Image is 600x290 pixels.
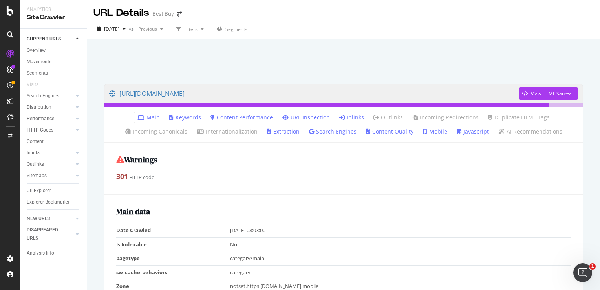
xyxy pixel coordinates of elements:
a: Duplicate HTML Tags [488,114,550,121]
div: Analytics [27,6,80,13]
a: Url Explorer [27,187,81,195]
a: Explorer Bookmarks [27,198,81,206]
a: Mobile [423,128,447,136]
h2: Main data [116,207,571,216]
td: Is Indexable [116,237,230,251]
a: Main [137,114,160,121]
a: CURRENT URLS [27,35,73,43]
span: vs [129,26,135,32]
span: 2025 Aug. 5th [104,26,119,32]
a: Internationalization [197,128,258,136]
a: URL Inspection [282,114,330,121]
iframe: Intercom live chat [573,263,592,282]
a: Outlinks [27,160,73,169]
div: arrow-right-arrow-left [177,11,182,17]
a: Javascript [457,128,489,136]
button: View HTML Source [519,87,578,100]
div: Sitemaps [27,172,47,180]
button: Filters [173,23,207,35]
div: Outlinks [27,160,44,169]
td: pagetype [116,251,230,266]
td: No [230,237,571,251]
a: Movements [27,58,81,66]
a: NEW URLS [27,215,73,223]
div: Url Explorer [27,187,51,195]
a: Inlinks [339,114,364,121]
div: CURRENT URLS [27,35,61,43]
div: Best Buy [152,10,174,18]
a: Incoming Canonicals [125,128,187,136]
div: Performance [27,115,54,123]
a: Search Engines [27,92,73,100]
div: Movements [27,58,51,66]
a: Content [27,138,81,146]
div: Visits [27,81,38,89]
a: Content Performance [210,114,273,121]
div: Content [27,138,44,146]
a: Distribution [27,103,73,112]
a: [URL][DOMAIN_NAME] [109,84,519,103]
button: Previous [135,23,166,35]
div: Search Engines [27,92,59,100]
a: Inlinks [27,149,73,157]
div: Overview [27,46,46,55]
strong: 301 [116,172,128,181]
td: Date Crawled [116,224,230,237]
div: NEW URLS [27,215,50,223]
div: Analysis Info [27,249,54,257]
div: Explorer Bookmarks [27,198,69,206]
div: SiteCrawler [27,13,80,22]
span: Previous [135,26,157,32]
span: Segments [225,26,247,33]
span: 1 [589,263,596,270]
div: HTTP Codes [27,126,53,134]
a: Overview [27,46,81,55]
a: Segments [27,69,81,77]
td: category [230,265,571,279]
a: HTTP Codes [27,126,73,134]
td: sw_cache_behaviors [116,265,230,279]
a: Extraction [267,128,300,136]
div: URL Details [93,6,149,20]
button: [DATE] [93,23,129,35]
button: Segments [214,23,251,35]
div: Segments [27,69,48,77]
td: [DATE] 08:03:00 [230,224,571,237]
a: Sitemaps [27,172,73,180]
div: Inlinks [27,149,40,157]
div: Distribution [27,103,51,112]
td: category/main [230,251,571,266]
div: DISAPPEARED URLS [27,226,66,242]
a: Performance [27,115,73,123]
a: Visits [27,81,46,89]
a: Keywords [169,114,201,121]
a: DISAPPEARED URLS [27,226,73,242]
a: Content Quality [366,128,413,136]
div: View HTML Source [531,90,572,97]
h2: Warnings [116,155,571,164]
a: AI Recommendations [498,128,562,136]
a: Search Engines [309,128,357,136]
a: Incoming Redirections [412,114,479,121]
div: Filters [184,26,198,33]
div: HTTP code [116,172,571,182]
a: Analysis Info [27,249,81,257]
a: Outlinks [373,114,403,121]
